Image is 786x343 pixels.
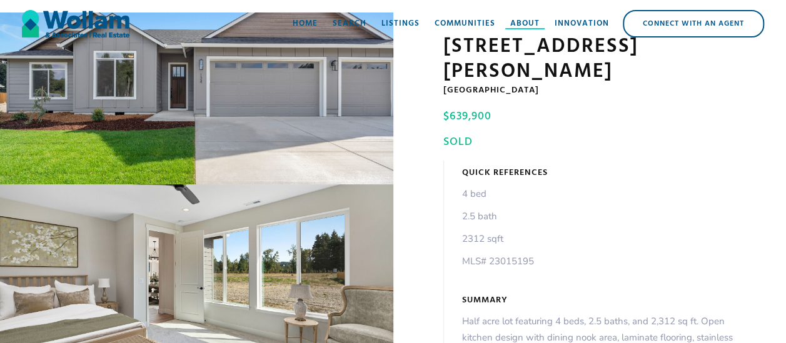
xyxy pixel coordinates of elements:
h5: Summary [462,294,508,307]
p: 4 bed [462,186,534,202]
h6: Sold [443,137,733,148]
a: Communities [427,5,503,42]
div: Home [293,17,318,30]
div: Communities [435,17,495,30]
div: About [510,17,540,30]
p: MLS# 23015195 [462,253,534,269]
p: 2.5 bath [462,208,534,224]
div: Listings [381,17,420,30]
p: 2312 sqft [462,231,534,247]
a: Listings [374,5,427,42]
a: Connect with an Agent [623,10,764,37]
a: About [503,5,547,42]
h1: [STREET_ADDRESS][PERSON_NAME] [443,34,737,84]
h4: $639,900 [443,109,733,124]
div: Search [333,17,366,30]
a: Innovation [547,5,617,42]
a: Search [325,5,374,42]
a: Home [285,5,325,42]
div: Innovation [555,17,609,30]
a: home [22,5,129,42]
h5: Quick References [462,167,548,179]
div: Connect with an Agent [624,11,763,36]
h5: [GEOGRAPHIC_DATA] [443,84,737,97]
